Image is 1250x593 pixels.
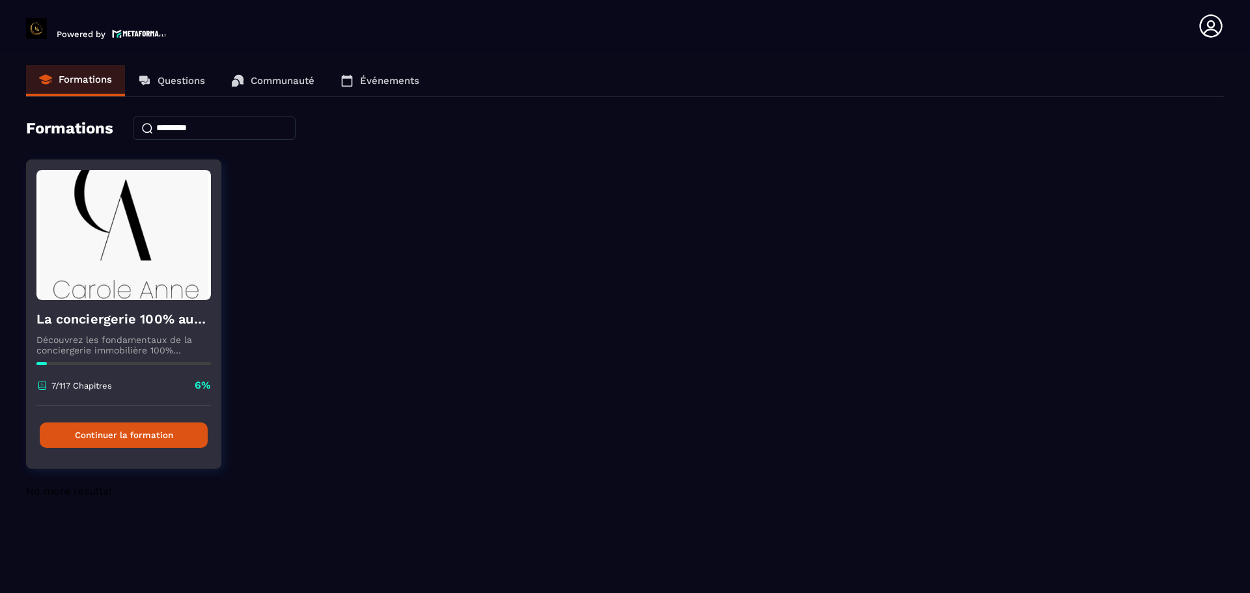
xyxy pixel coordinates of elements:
[40,422,208,448] button: Continuer la formation
[251,75,314,87] p: Communauté
[36,335,211,355] p: Découvrez les fondamentaux de la conciergerie immobilière 100% automatisée. Cette formation est c...
[36,310,211,328] h4: La conciergerie 100% automatisée
[51,381,112,391] p: 7/117 Chapitres
[26,65,125,96] a: Formations
[158,75,205,87] p: Questions
[26,159,238,485] a: formation-backgroundLa conciergerie 100% automatiséeDécouvrez les fondamentaux de la conciergerie...
[218,65,327,96] a: Communauté
[26,485,111,497] span: No more results!
[360,75,419,87] p: Événements
[125,65,218,96] a: Questions
[36,170,211,300] img: formation-background
[112,28,167,39] img: logo
[327,65,432,96] a: Événements
[57,29,105,39] p: Powered by
[26,18,47,39] img: logo-branding
[26,119,113,137] h4: Formations
[195,378,211,393] p: 6%
[59,74,112,85] p: Formations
